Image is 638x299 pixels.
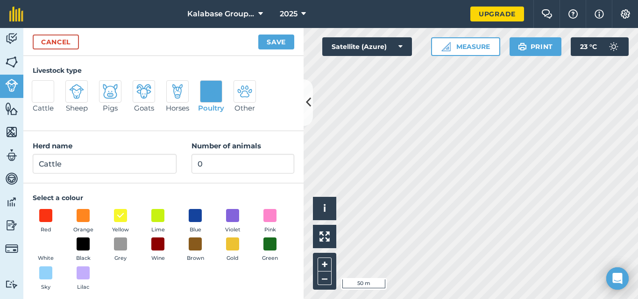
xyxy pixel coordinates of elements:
span: Lilac [77,283,89,292]
span: Yellow [112,226,129,234]
img: svg+xml;base64,PHN2ZyB4bWxucz0iaHR0cDovL3d3dy53My5vcmcvMjAwMC9zdmciIHdpZHRoPSIxNyIgaGVpZ2h0PSIxNy... [595,8,604,20]
button: – [318,271,332,285]
button: Green [257,237,283,263]
img: svg+xml;base64,PD94bWwgdmVyc2lvbj0iMS4wIiBlbmNvZGluZz0idXRmLTgiPz4KPCEtLSBHZW5lcmF0b3I6IEFkb2JlIE... [35,84,50,99]
button: Grey [107,237,134,263]
button: Satellite (Azure) [322,37,412,56]
span: Black [76,254,91,263]
span: Wine [151,254,165,263]
img: svg+xml;base64,PD94bWwgdmVyc2lvbj0iMS4wIiBlbmNvZGluZz0idXRmLTgiPz4KPCEtLSBHZW5lcmF0b3I6IEFkb2JlIE... [136,84,151,99]
a: Cancel [33,35,79,49]
button: + [318,257,332,271]
strong: Herd name [33,141,72,150]
span: Cattle [33,103,54,114]
span: Other [234,103,255,114]
span: White [38,254,54,263]
img: svg+xml;base64,PHN2ZyB4bWxucz0iaHR0cDovL3d3dy53My5vcmcvMjAwMC9zdmciIHdpZHRoPSI1NiIgaGVpZ2h0PSI2MC... [5,55,18,69]
img: svg+xml;base64,PHN2ZyB4bWxucz0iaHR0cDovL3d3dy53My5vcmcvMjAwMC9zdmciIHdpZHRoPSIxOSIgaGVpZ2h0PSIyNC... [518,41,527,52]
span: Goats [134,103,154,114]
img: svg+xml;base64,PD94bWwgdmVyc2lvbj0iMS4wIiBlbmNvZGluZz0idXRmLTgiPz4KPCEtLSBHZW5lcmF0b3I6IEFkb2JlIE... [103,84,118,99]
span: Violet [225,226,241,234]
button: Measure [431,37,500,56]
img: svg+xml;base64,PD94bWwgdmVyc2lvbj0iMS4wIiBlbmNvZGluZz0idXRmLTgiPz4KPCEtLSBHZW5lcmF0b3I6IEFkb2JlIE... [5,242,18,255]
span: 2025 [280,8,298,20]
img: Four arrows, one pointing top left, one top right, one bottom right and the last bottom left [319,231,330,242]
span: Pigs [103,103,118,114]
span: Red [41,226,51,234]
span: Brown [187,254,204,263]
img: svg+xml;base64,PD94bWwgdmVyc2lvbj0iMS4wIiBlbmNvZGluZz0idXRmLTgiPz4KPCEtLSBHZW5lcmF0b3I6IEFkb2JlIE... [5,280,18,289]
span: Horses [166,103,189,114]
button: i [313,197,336,220]
img: svg+xml;base64,PD94bWwgdmVyc2lvbj0iMS4wIiBlbmNvZGluZz0idXRmLTgiPz4KPCEtLSBHZW5lcmF0b3I6IEFkb2JlIE... [5,148,18,162]
img: svg+xml;base64,PHN2ZyB4bWxucz0iaHR0cDovL3d3dy53My5vcmcvMjAwMC9zdmciIHdpZHRoPSI1NiIgaGVpZ2h0PSI2MC... [5,125,18,139]
span: Poultry [198,103,224,114]
button: White [33,237,59,263]
button: Sky [33,266,59,292]
span: Grey [114,254,127,263]
div: Open Intercom Messenger [606,267,629,290]
strong: Number of animals [191,141,261,150]
button: Orange [70,209,96,234]
img: svg+xml;base64,PD94bWwgdmVyc2lvbj0iMS4wIiBlbmNvZGluZz0idXRmLTgiPz4KPCEtLSBHZW5lcmF0b3I6IEFkb2JlIE... [5,172,18,186]
img: fieldmargin Logo [9,7,23,21]
span: Blue [190,226,201,234]
img: svg+xml;base64,PD94bWwgdmVyc2lvbj0iMS4wIiBlbmNvZGluZz0idXRmLTgiPz4KPCEtLSBHZW5lcmF0b3I6IEFkb2JlIE... [604,37,623,56]
button: Save [258,35,294,49]
img: svg+xml;base64,PD94bWwgdmVyc2lvbj0iMS4wIiBlbmNvZGluZz0idXRmLTgiPz4KPCEtLSBHZW5lcmF0b3I6IEFkb2JlIE... [5,79,18,92]
button: Black [70,237,96,263]
img: svg+xml;base64,PD94bWwgdmVyc2lvbj0iMS4wIiBlbmNvZGluZz0idXRmLTgiPz4KPCEtLSBHZW5lcmF0b3I6IEFkb2JlIE... [204,84,219,99]
img: svg+xml;base64,PD94bWwgdmVyc2lvbj0iMS4wIiBlbmNvZGluZz0idXRmLTgiPz4KPCEtLSBHZW5lcmF0b3I6IEFkb2JlIE... [237,84,252,99]
button: Brown [182,237,208,263]
button: Yellow [107,209,134,234]
span: 23 ° C [580,37,597,56]
img: svg+xml;base64,PHN2ZyB4bWxucz0iaHR0cDovL3d3dy53My5vcmcvMjAwMC9zdmciIHdpZHRoPSIxOCIgaGVpZ2h0PSIyNC... [116,210,125,221]
h4: Livestock type [33,65,294,76]
span: Lime [151,226,165,234]
span: i [323,202,326,214]
img: A cog icon [620,9,631,19]
img: svg+xml;base64,PHN2ZyB4bWxucz0iaHR0cDovL3d3dy53My5vcmcvMjAwMC9zdmciIHdpZHRoPSI1NiIgaGVpZ2h0PSI2MC... [5,102,18,116]
img: svg+xml;base64,PD94bWwgdmVyc2lvbj0iMS4wIiBlbmNvZGluZz0idXRmLTgiPz4KPCEtLSBHZW5lcmF0b3I6IEFkb2JlIE... [5,218,18,232]
span: Orange [73,226,93,234]
span: Sky [41,283,50,292]
span: Sheep [66,103,88,114]
span: Kalabase Group (Pty) Ltd [187,8,255,20]
img: svg+xml;base64,PD94bWwgdmVyc2lvbj0iMS4wIiBlbmNvZGluZz0idXRmLTgiPz4KPCEtLSBHZW5lcmF0b3I6IEFkb2JlIE... [170,84,185,99]
button: 23 °C [571,37,629,56]
img: svg+xml;base64,PD94bWwgdmVyc2lvbj0iMS4wIiBlbmNvZGluZz0idXRmLTgiPz4KPCEtLSBHZW5lcmF0b3I6IEFkb2JlIE... [69,84,84,99]
button: Gold [220,237,246,263]
img: Two speech bubbles overlapping with the left bubble in the forefront [541,9,553,19]
img: svg+xml;base64,PD94bWwgdmVyc2lvbj0iMS4wIiBlbmNvZGluZz0idXRmLTgiPz4KPCEtLSBHZW5lcmF0b3I6IEFkb2JlIE... [5,195,18,209]
button: Wine [145,237,171,263]
img: Ruler icon [441,42,451,51]
button: Blue [182,209,208,234]
button: Print [510,37,562,56]
strong: Select a colour [33,194,83,202]
button: Lilac [70,266,96,292]
button: Lime [145,209,171,234]
span: Pink [264,226,276,234]
button: Red [33,209,59,234]
button: Pink [257,209,283,234]
span: Gold [227,254,239,263]
span: Green [262,254,278,263]
img: A question mark icon [567,9,579,19]
button: Violet [220,209,246,234]
img: svg+xml;base64,PD94bWwgdmVyc2lvbj0iMS4wIiBlbmNvZGluZz0idXRmLTgiPz4KPCEtLSBHZW5lcmF0b3I6IEFkb2JlIE... [5,32,18,46]
a: Upgrade [470,7,524,21]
